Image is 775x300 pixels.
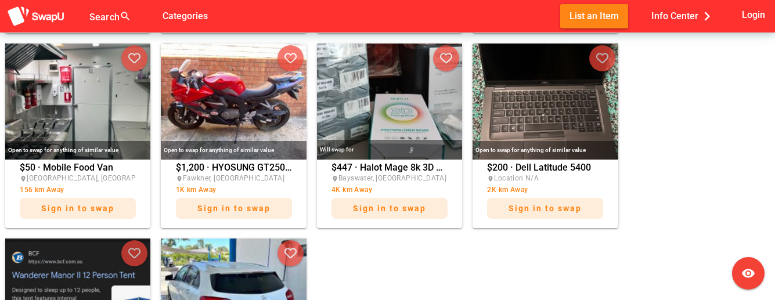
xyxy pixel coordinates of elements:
[698,8,716,25] i: chevron_right
[487,186,528,194] span: 2K km Away
[153,10,217,21] a: Categories
[5,141,150,160] div: Open to swap for anything of similar value
[176,163,292,225] div: $1,200 · HYOSUNG GT250 R 2008 Made in [GEOGRAPHIC_DATA]
[353,204,426,213] span: Sign in to swap
[331,186,372,194] span: 4K km Away
[41,204,114,213] span: Sign in to swap
[161,141,306,160] div: Open to swap for anything of similar value
[509,204,582,213] span: Sign in to swap
[158,44,309,228] a: Open to swap for anything of similar value$1,200 · HYOSUNG GT250 R 2008 Made in [GEOGRAPHIC_DATA]...
[470,44,621,228] a: Open to swap for anything of similar value$200 · Dell Latitude 5400Location N/A2K km AwaySign in ...
[487,175,494,182] i: place
[494,174,539,182] span: Location N/A
[27,174,171,182] span: [GEOGRAPHIC_DATA], [GEOGRAPHIC_DATA]
[487,163,603,225] div: $200 · Dell Latitude 5400
[569,8,619,24] span: List an Item
[560,4,628,28] button: List an Item
[642,4,725,28] button: Info Center
[176,175,183,182] i: place
[473,141,618,160] div: Open to swap for anything of similar value
[20,163,136,225] div: $50 · Mobile Food Van
[183,174,284,182] span: Fawkner, [GEOGRAPHIC_DATA]
[163,6,208,26] span: Categories
[742,7,765,23] span: Login
[317,44,462,160] img: afsalza%40gmail.com%2F371aaa40-1b30-4cbe-9dd2-ab33020ca3ab%2F1740315246Imagen%20de%20WhatsApp%202...
[5,44,150,160] img: wayne.bagnall%40icloud.com%2F0a60bfd1-90fd-4006-9503-24ed021245e0%2F1740468385IMG_6157%20-%20Copy...
[314,44,465,228] a: Will swap for$447 · Halot Mage 8k 3D Printer + 5 Liters of Resin + Wash and Cure station + Acceso...
[145,9,159,23] i: false
[651,6,716,26] span: Info Center
[153,4,217,28] button: Categories
[331,175,338,182] i: place
[161,44,306,160] img: motogearbike%40gmail.com%2Fcfe6ee61-3fe4-4be2-a67b-200fd4fdde0c%2F1740463494IMG_1272.JPG
[473,44,618,160] img: safdarr.abbass%40gmail.com%2Fc1f91d15-c633-4bc7-b06a-a58cb91719da%2F1740187468IMG_2993.jpeg
[197,204,271,213] span: Sign in to swap
[338,174,446,182] span: Bayswater, [GEOGRAPHIC_DATA]
[20,186,64,194] span: 156 km Away
[2,44,153,228] a: Open to swap for anything of similar value$50 · Mobile Food Van[GEOGRAPHIC_DATA], [GEOGRAPHIC_DAT...
[320,143,354,156] div: Will swap for
[7,6,65,27] img: aSD8y5uGLpzPJLYTcYcjNu3laj1c05W5KWf0Ds+Za8uybjssssuu+yyyy677LKX2n+PWMSDJ9a87AAAAABJRU5ErkJggg==
[741,266,755,280] i: visibility
[176,186,217,194] span: 1K km Away
[331,163,448,225] div: $447 · Halot Mage 8k 3D Printer + 5 Liters of Resin + Wash and Cure station + Accesories
[740,4,768,26] button: Login
[20,175,27,182] i: place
